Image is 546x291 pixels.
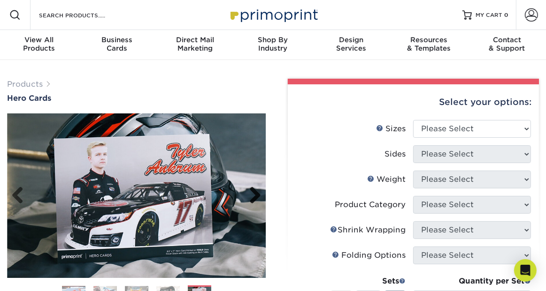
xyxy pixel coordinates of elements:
[226,5,320,25] img: Primoprint
[385,149,406,160] div: Sides
[156,30,234,60] a: Direct MailMarketing
[78,36,156,52] div: Cards
[468,36,546,52] div: & Support
[468,30,546,60] a: Contact& Support
[295,84,532,120] div: Select your options:
[468,36,546,44] span: Contact
[514,259,537,282] div: Open Intercom Messenger
[234,36,312,52] div: Industry
[476,11,502,19] span: MY CART
[234,30,312,60] a: Shop ByIndustry
[367,174,406,185] div: Weight
[156,36,234,52] div: Marketing
[156,36,234,44] span: Direct Mail
[390,30,468,60] a: Resources& Templates
[312,36,390,52] div: Services
[234,36,312,44] span: Shop By
[7,80,43,89] a: Products
[413,276,531,287] div: Quantity per Set
[376,123,406,134] div: Sizes
[504,12,508,18] span: 0
[332,250,406,261] div: Folding Options
[312,36,390,44] span: Design
[38,9,130,21] input: SEARCH PRODUCTS.....
[390,36,468,52] div: & Templates
[335,199,406,210] div: Product Category
[331,276,406,287] div: Sets
[78,36,156,44] span: Business
[312,30,390,60] a: DesignServices
[7,94,266,103] a: Hero Cards
[7,106,266,285] img: Hero Cards 05
[330,224,406,236] div: Shrink Wrapping
[78,30,156,60] a: BusinessCards
[390,36,468,44] span: Resources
